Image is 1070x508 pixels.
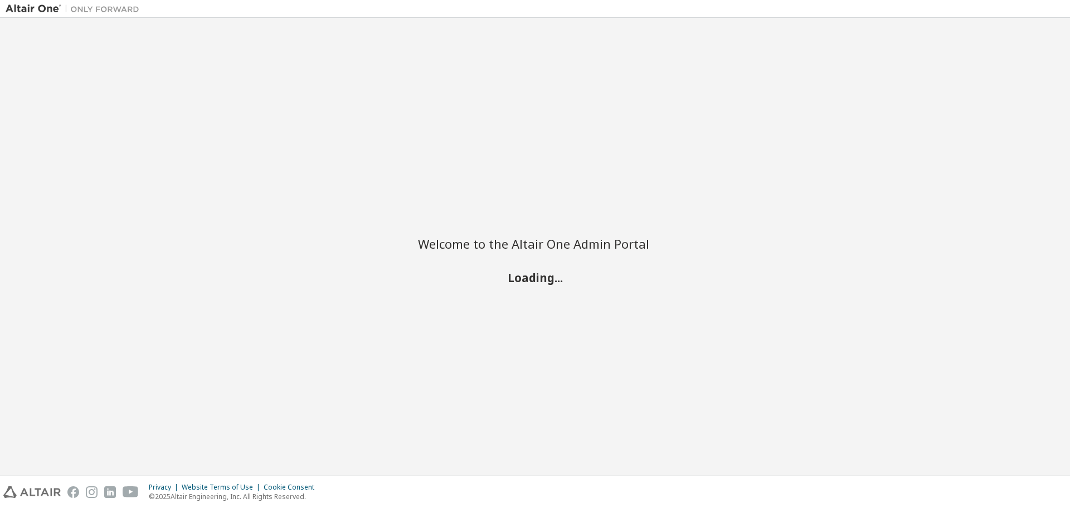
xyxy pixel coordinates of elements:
[182,483,264,492] div: Website Terms of Use
[149,492,321,501] p: © 2025 Altair Engineering, Inc. All Rights Reserved.
[149,483,182,492] div: Privacy
[418,236,652,251] h2: Welcome to the Altair One Admin Portal
[86,486,98,498] img: instagram.svg
[104,486,116,498] img: linkedin.svg
[6,3,145,14] img: Altair One
[3,486,61,498] img: altair_logo.svg
[123,486,139,498] img: youtube.svg
[418,270,652,284] h2: Loading...
[67,486,79,498] img: facebook.svg
[264,483,321,492] div: Cookie Consent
